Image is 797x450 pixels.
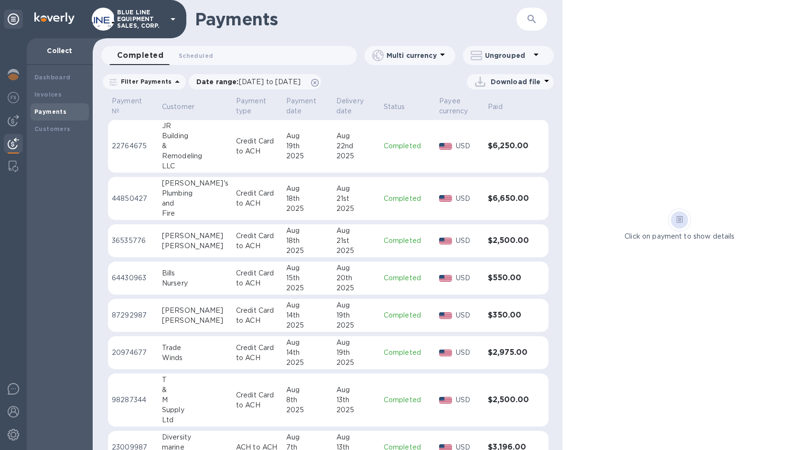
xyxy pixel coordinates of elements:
[286,283,329,293] div: 2025
[439,350,452,356] img: USD
[162,131,228,141] div: Building
[117,77,172,86] p: Filter Payments
[162,102,194,112] p: Customer
[195,9,476,29] h1: Payments
[336,151,376,161] div: 2025
[162,385,228,395] div: &
[239,78,301,86] span: [DATE] to [DATE]
[162,405,228,415] div: Supply
[162,161,228,171] div: LLC
[336,263,376,273] div: Aug
[488,194,529,203] h3: $6,650.00
[112,141,154,151] p: 22764675
[112,395,154,405] p: 98287344
[286,194,329,204] div: 18th
[162,343,228,353] div: Trade
[286,300,329,310] div: Aug
[439,397,452,404] img: USD
[162,141,228,151] div: &
[34,91,62,98] b: Invoices
[236,268,279,288] p: Credit Card to ACH
[162,278,228,288] div: Nursery
[456,194,480,204] p: USD
[336,246,376,256] div: 2025
[286,246,329,256] div: 2025
[162,209,228,219] div: Fire
[336,236,376,246] div: 21st
[336,320,376,330] div: 2025
[189,74,321,89] div: Date range:[DATE] to [DATE]
[384,102,418,112] span: Status
[162,241,228,251] div: [PERSON_NAME]
[384,273,431,283] p: Completed
[336,283,376,293] div: 2025
[456,348,480,358] p: USD
[286,96,316,116] p: Payment date
[439,195,452,202] img: USD
[162,395,228,405] div: M
[196,77,305,87] p: Date range :
[286,273,329,283] div: 15th
[179,51,213,61] span: Scheduled
[286,131,329,141] div: Aug
[336,131,376,141] div: Aug
[286,348,329,358] div: 14th
[485,51,530,60] p: Ungrouped
[336,141,376,151] div: 22nd
[336,348,376,358] div: 19th
[384,348,431,358] p: Completed
[488,348,529,357] h3: $2,975.00
[4,10,23,29] div: Unpin categories
[117,49,163,62] span: Completed
[336,226,376,236] div: Aug
[236,231,279,251] p: Credit Card to ACH
[439,96,480,116] span: Payee currency
[286,395,329,405] div: 8th
[439,96,468,116] p: Payee currency
[286,405,329,415] div: 2025
[336,184,376,194] div: Aug
[162,151,228,161] div: Remodeling
[236,306,279,326] p: Credit Card to ACH
[162,268,228,278] div: Bills
[162,353,228,363] div: Winds
[34,74,71,81] b: Dashboard
[112,194,154,204] p: 44850427
[286,385,329,395] div: Aug
[236,96,279,116] span: Payment type
[286,358,329,368] div: 2025
[162,102,207,112] span: Customer
[488,236,529,245] h3: $2,500.00
[286,432,329,442] div: Aug
[162,432,228,442] div: Diversity
[439,143,452,150] img: USD
[34,108,66,115] b: Payments
[488,274,529,283] h3: $550.00
[488,102,515,112] span: Paid
[162,316,228,326] div: [PERSON_NAME]
[112,236,154,246] p: 36535776
[162,178,228,188] div: [PERSON_NAME]'s
[384,395,431,405] p: Completed
[162,231,228,241] div: [PERSON_NAME]
[387,51,437,60] p: Multi currency
[336,96,364,116] p: Delivery date
[236,188,279,209] p: Credit Card to ACH
[286,263,329,273] div: Aug
[439,238,452,244] img: USD
[488,102,503,112] p: Paid
[112,273,154,283] p: 64430963
[162,306,228,316] div: [PERSON_NAME]
[336,204,376,214] div: 2025
[236,136,279,156] p: Credit Card to ACH
[286,310,329,320] div: 14th
[488,142,529,151] h3: $6,250.00
[286,320,329,330] div: 2025
[439,312,452,319] img: USD
[336,310,376,320] div: 19th
[236,343,279,363] p: Credit Card to ACH
[336,358,376,368] div: 2025
[162,121,228,131] div: JR
[286,141,329,151] div: 19th
[34,12,75,24] img: Logo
